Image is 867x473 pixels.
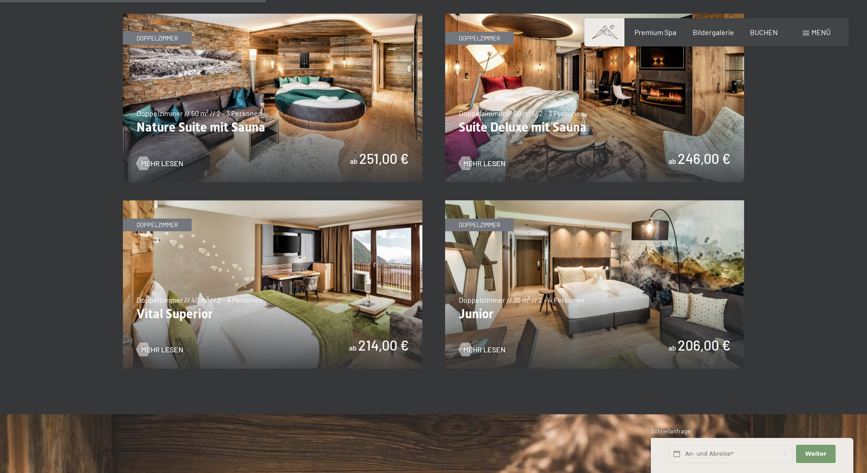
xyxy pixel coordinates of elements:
[459,345,506,355] a: Mehr Lesen
[796,445,835,463] button: Weiter
[445,14,745,20] a: Suite Deluxe mit Sauna
[805,450,826,458] span: Weiter
[634,28,676,36] a: Premium Spa
[463,345,506,355] span: Mehr Lesen
[651,427,690,435] span: Schnellanfrage
[137,345,183,355] a: Mehr Lesen
[445,201,745,206] a: Junior
[123,200,422,369] img: Vital Superior
[750,28,778,36] a: BUCHEN
[693,28,734,36] a: Bildergalerie
[141,158,183,168] span: Mehr Lesen
[123,14,422,182] img: Nature Suite mit Sauna
[463,158,506,168] span: Mehr Lesen
[137,158,183,168] a: Mehr Lesen
[445,200,745,369] img: Junior
[445,14,745,182] img: Suite Deluxe mit Sauna
[123,14,422,20] a: Nature Suite mit Sauna
[811,28,831,36] span: Menü
[123,201,422,206] a: Vital Superior
[141,345,183,355] span: Mehr Lesen
[459,158,506,168] a: Mehr Lesen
